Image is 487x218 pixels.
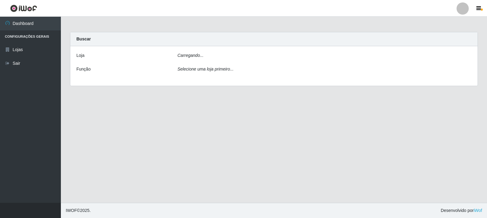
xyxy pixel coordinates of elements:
[76,66,91,72] label: Função
[177,53,204,58] i: Carregando...
[10,5,37,12] img: CoreUI Logo
[76,52,84,59] label: Loja
[474,208,482,213] a: iWof
[177,67,233,71] i: Selecione uma loja primeiro...
[66,208,77,213] span: IWOF
[441,207,482,214] span: Desenvolvido por
[66,207,91,214] span: © 2025 .
[76,36,91,41] strong: Buscar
